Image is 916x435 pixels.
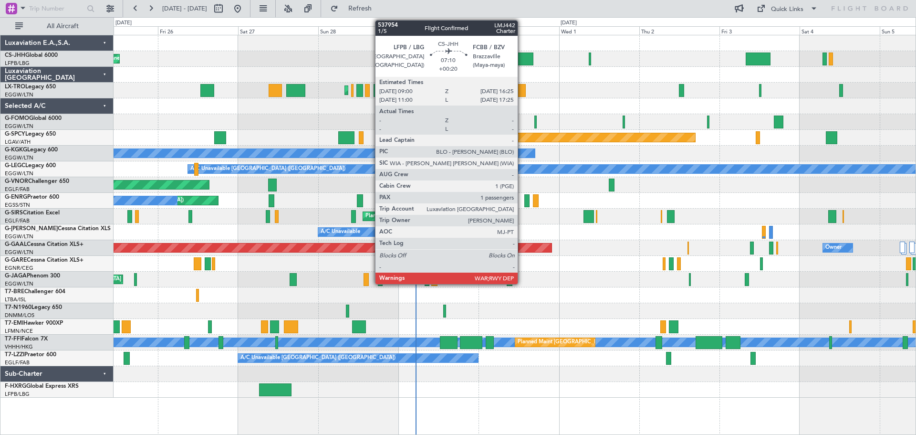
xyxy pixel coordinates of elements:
[5,242,83,247] a: G-GAALCessna Citation XLS+
[5,383,26,389] span: F-HXRG
[5,53,58,58] a: CS-JHHGlobal 6000
[5,194,59,200] a: G-ENRGPraetor 600
[719,26,800,35] div: Fri 3
[5,131,25,137] span: G-SPCY
[479,26,559,35] div: Tue 30
[5,273,27,279] span: G-JAGA
[5,320,23,326] span: T7-EMI
[825,241,842,255] div: Owner
[5,305,31,310] span: T7-N1960
[5,210,60,216] a: G-SIRSCitation Excel
[5,383,79,389] a: F-HXRGGlobal Express XRS
[5,163,56,169] a: G-LEGCLegacy 600
[5,84,25,90] span: LX-TRO
[518,335,668,350] div: Planned Maint [GEOGRAPHIC_DATA] ([GEOGRAPHIC_DATA])
[5,242,27,247] span: G-GAAL
[5,352,24,358] span: T7-LZZI
[5,179,28,184] span: G-VNOR
[5,273,60,279] a: G-JAGAPhenom 300
[5,163,25,169] span: G-LEGC
[771,5,803,14] div: Quick Links
[5,116,29,121] span: G-FOMO
[5,147,27,153] span: G-KGKG
[427,130,519,145] div: Planned Maint [GEOGRAPHIC_DATA]
[5,249,33,256] a: EGGW/LTN
[5,265,33,272] a: EGNR/CEG
[5,226,111,232] a: G-[PERSON_NAME]Cessna Citation XLS
[5,170,33,177] a: EGGW/LTN
[5,336,48,342] a: T7-FFIFalcon 7X
[29,1,84,16] input: Trip Number
[5,60,30,67] a: LFPB/LBG
[5,233,33,240] a: EGGW/LTN
[5,280,33,287] a: EGGW/LTN
[347,83,498,97] div: Planned Maint [GEOGRAPHIC_DATA] ([GEOGRAPHIC_DATA])
[5,359,30,366] a: EGLF/FAB
[5,210,23,216] span: G-SIRS
[115,19,132,27] div: [DATE]
[5,138,31,146] a: LGAV/ATH
[78,26,158,35] div: Thu 25
[5,84,56,90] a: LX-TROLegacy 650
[190,162,345,176] div: A/C Unavailable [GEOGRAPHIC_DATA] ([GEOGRAPHIC_DATA])
[5,217,30,224] a: EGLF/FAB
[318,26,398,35] div: Sun 28
[238,26,318,35] div: Sat 27
[321,225,360,239] div: A/C Unavailable
[5,257,27,263] span: G-GARE
[5,131,56,137] a: G-SPCYLegacy 650
[5,328,33,335] a: LFMN/NCE
[162,4,207,13] span: [DATE] - [DATE]
[5,53,25,58] span: CS-JHH
[5,296,26,303] a: LTBA/ISL
[5,336,21,342] span: T7-FFI
[800,26,880,35] div: Sat 4
[561,19,577,27] div: [DATE]
[5,226,58,232] span: G-[PERSON_NAME]
[639,26,719,35] div: Thu 2
[5,123,33,130] a: EGGW/LTN
[240,351,396,365] div: A/C Unavailable [GEOGRAPHIC_DATA] ([GEOGRAPHIC_DATA])
[5,289,24,295] span: T7-BRE
[5,289,65,295] a: T7-BREChallenger 604
[5,320,63,326] a: T7-EMIHawker 900XP
[5,194,27,200] span: G-ENRG
[5,202,30,209] a: EGSS/STN
[5,257,83,263] a: G-GARECessna Citation XLS+
[752,1,822,16] button: Quick Links
[5,312,34,319] a: DNMM/LOS
[25,23,101,30] span: All Aircraft
[340,5,380,12] span: Refresh
[5,91,33,98] a: EGGW/LTN
[326,1,383,16] button: Refresh
[5,186,30,193] a: EGLF/FAB
[5,305,62,310] a: T7-N1960Legacy 650
[559,26,639,35] div: Wed 1
[398,26,479,35] div: Mon 29
[10,19,104,34] button: All Aircraft
[5,391,30,398] a: LFPB/LBG
[5,154,33,161] a: EGGW/LTN
[5,179,69,184] a: G-VNORChallenger 650
[5,147,58,153] a: G-KGKGLegacy 600
[158,26,238,35] div: Fri 26
[5,116,62,121] a: G-FOMOGlobal 6000
[5,343,33,350] a: VHHH/HKG
[365,209,516,223] div: Planned Maint [GEOGRAPHIC_DATA] ([GEOGRAPHIC_DATA])
[5,352,56,358] a: T7-LZZIPraetor 600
